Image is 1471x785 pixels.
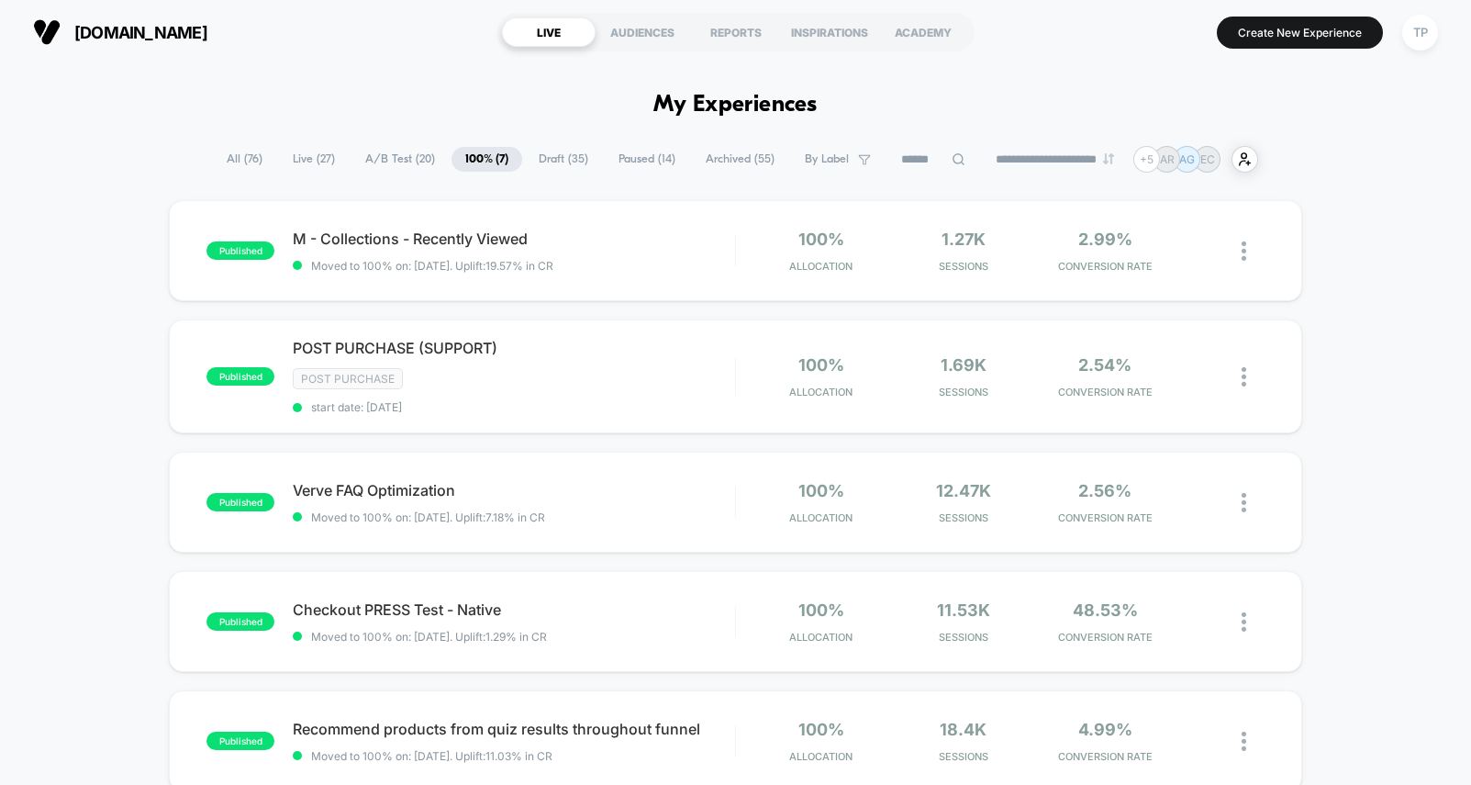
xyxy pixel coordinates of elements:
[1039,386,1172,398] span: CONVERSION RATE
[293,339,734,357] span: POST PURCHASE (SUPPORT)
[74,23,207,42] span: [DOMAIN_NAME]
[1078,720,1132,739] span: 4.99%
[293,720,734,738] span: Recommend products from quiz results throughout funnel
[1242,493,1246,512] img: close
[1039,260,1172,273] span: CONVERSION RATE
[206,732,274,750] span: published
[33,18,61,46] img: Visually logo
[1200,152,1215,166] p: EC
[293,481,734,499] span: Verve FAQ Optimization
[1160,152,1175,166] p: AR
[805,152,849,166] span: By Label
[941,355,986,375] span: 1.69k
[798,481,844,500] span: 100%
[1039,511,1172,524] span: CONVERSION RATE
[596,17,689,47] div: AUDIENCES
[311,749,552,763] span: Moved to 100% on: [DATE] . Uplift: 11.03% in CR
[1179,152,1195,166] p: AG
[206,612,274,631] span: published
[311,259,553,273] span: Moved to 100% on: [DATE] . Uplift: 19.57% in CR
[293,600,734,619] span: Checkout PRESS Test - Native
[940,720,986,739] span: 18.4k
[1402,15,1438,50] div: TP
[1078,230,1132,249] span: 2.99%
[897,260,1030,273] span: Sessions
[605,147,689,172] span: Paused ( 14 )
[1078,481,1131,500] span: 2.56%
[28,17,213,47] button: [DOMAIN_NAME]
[1217,17,1383,49] button: Create New Experience
[1242,612,1246,632] img: close
[1103,153,1114,164] img: end
[1242,241,1246,261] img: close
[689,17,783,47] div: REPORTS
[789,631,853,644] span: Allocation
[789,511,853,524] span: Allocation
[798,720,844,739] span: 100%
[206,241,274,260] span: published
[653,92,818,118] h1: My Experiences
[1242,367,1246,387] img: close
[936,481,991,500] span: 12.47k
[789,260,853,273] span: Allocation
[1397,14,1443,51] button: TP
[897,750,1030,763] span: Sessions
[783,17,876,47] div: INSPIRATIONS
[1242,732,1246,751] img: close
[293,230,734,248] span: M - Collections - Recently Viewed
[279,147,349,172] span: Live ( 27 )
[789,386,853,398] span: Allocation
[311,510,545,524] span: Moved to 100% on: [DATE] . Uplift: 7.18% in CR
[798,600,844,620] span: 100%
[937,600,990,620] span: 11.53k
[213,147,276,172] span: All ( 76 )
[451,147,522,172] span: 100% ( 7 )
[206,367,274,386] span: published
[692,147,788,172] span: Archived ( 55 )
[876,17,970,47] div: ACADEMY
[897,511,1030,524] span: Sessions
[293,368,403,389] span: Post Purchase
[1073,600,1138,620] span: 48.53%
[789,750,853,763] span: Allocation
[897,631,1030,644] span: Sessions
[311,630,547,644] span: Moved to 100% on: [DATE] . Uplift: 1.29% in CR
[525,147,602,172] span: Draft ( 35 )
[1039,750,1172,763] span: CONVERSION RATE
[1078,355,1131,375] span: 2.54%
[502,17,596,47] div: LIVE
[798,230,844,249] span: 100%
[942,230,986,249] span: 1.27k
[351,147,449,172] span: A/B Test ( 20 )
[1039,631,1172,644] span: CONVERSION RATE
[293,400,734,414] span: start date: [DATE]
[897,386,1030,398] span: Sessions
[798,355,844,375] span: 100%
[1133,146,1160,173] div: + 5
[206,493,274,511] span: published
